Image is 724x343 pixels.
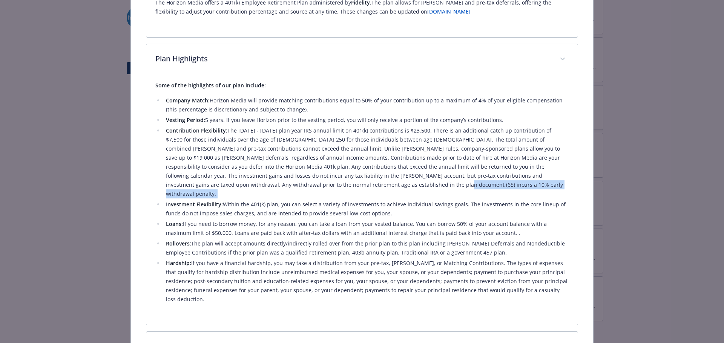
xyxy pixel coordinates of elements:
strong: Loans: [166,220,183,227]
li: 5 years. If you leave Horizon prior to the vesting period, you will only receive a portion of the... [164,116,569,125]
strong: Vesting Period: [166,116,205,123]
p: Plan Highlights [155,53,551,64]
a: [DOMAIN_NAME] [427,8,471,15]
strong: Company Match: [166,97,210,104]
div: Plan Highlights [146,75,578,325]
li: Horizon Media will provide matching contributions equal to 50% of your contribution up to a maxim... [164,96,569,114]
li: If you have a financial hardship, you may take a distribution from your pre-tax, [PERSON_NAME], o... [164,259,569,304]
strong: Hardship: [166,259,191,267]
div: Plan Highlights [146,44,578,75]
strong: Contribution Flexibility: [166,127,227,134]
strong: Rollovers: [166,240,191,247]
li: I Within the 401(k) plan, you can select a variety of investments to achieve individual savings g... [164,200,569,218]
li: If you need to borrow money, for any reason, you can take a loan from your vested balance. You ca... [164,220,569,238]
li: The plan will accept amounts directly/indirectly rolled over from the prior plan to this plan inc... [164,239,569,257]
li: The [DATE] - [DATE] plan year IRS annual limit on 401(k) contributions is $23,500. There is an ad... [164,126,569,198]
strong: nvestment Flexibility: [167,201,223,208]
strong: Some of the highlights of our plan include: [155,82,266,89]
